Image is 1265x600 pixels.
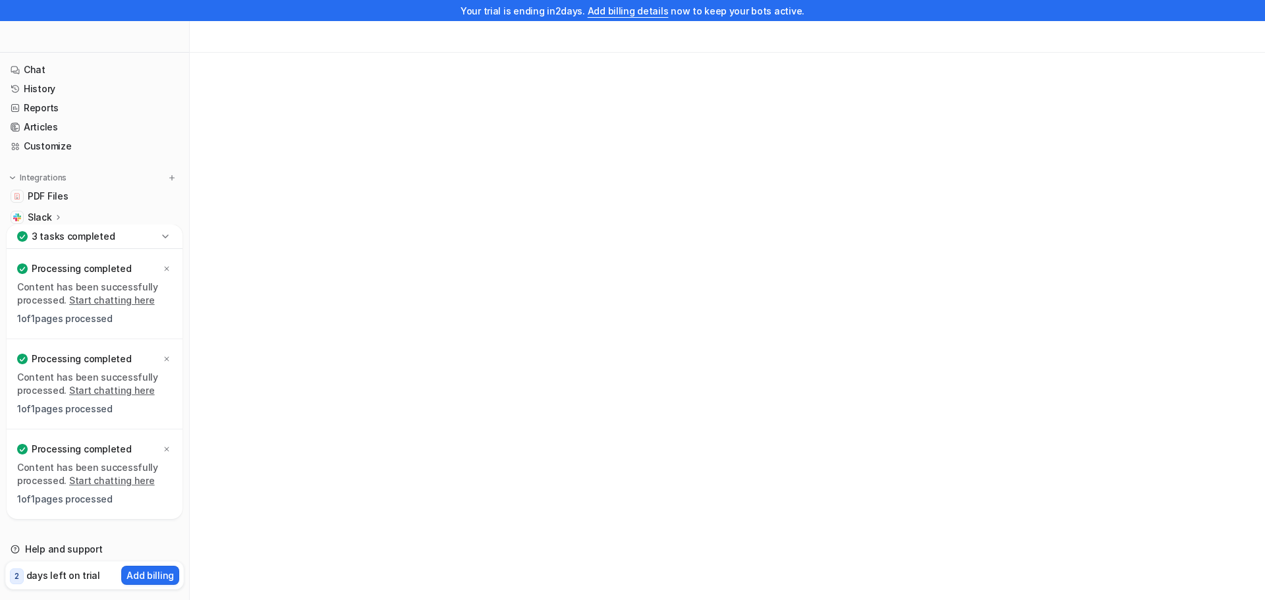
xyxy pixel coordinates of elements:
a: Start chatting here [69,385,155,396]
p: 1 of 1 pages processed [17,402,172,416]
img: PDF Files [13,192,21,200]
p: 2 [14,570,19,582]
img: Slack [13,213,21,221]
p: Content has been successfully processed. [17,281,172,307]
a: Start chatting here [69,475,155,486]
a: PDF FilesPDF Files [5,187,184,205]
p: Content has been successfully processed. [17,461,172,487]
a: Chat [5,61,184,79]
p: Processing completed [32,262,131,275]
a: History [5,80,184,98]
p: 3 tasks completed [32,230,115,243]
button: Add billing [121,566,179,585]
p: 1 of 1 pages processed [17,312,172,325]
a: Help and support [5,540,184,559]
p: Add billing [126,568,174,582]
img: menu_add.svg [167,173,177,182]
span: PDF Files [28,190,68,203]
button: Integrations [5,171,70,184]
img: expand menu [8,173,17,182]
p: Processing completed [32,443,131,456]
a: Start chatting here [69,294,155,306]
a: Articles [5,118,184,136]
p: Content has been successfully processed. [17,371,172,397]
p: Slack [28,211,52,224]
p: 1 of 1 pages processed [17,493,172,506]
a: Reports [5,99,184,117]
p: Integrations [20,173,67,183]
a: Customize [5,137,184,155]
p: Processing completed [32,352,131,366]
p: days left on trial [26,568,100,582]
a: Add billing details [588,5,669,16]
